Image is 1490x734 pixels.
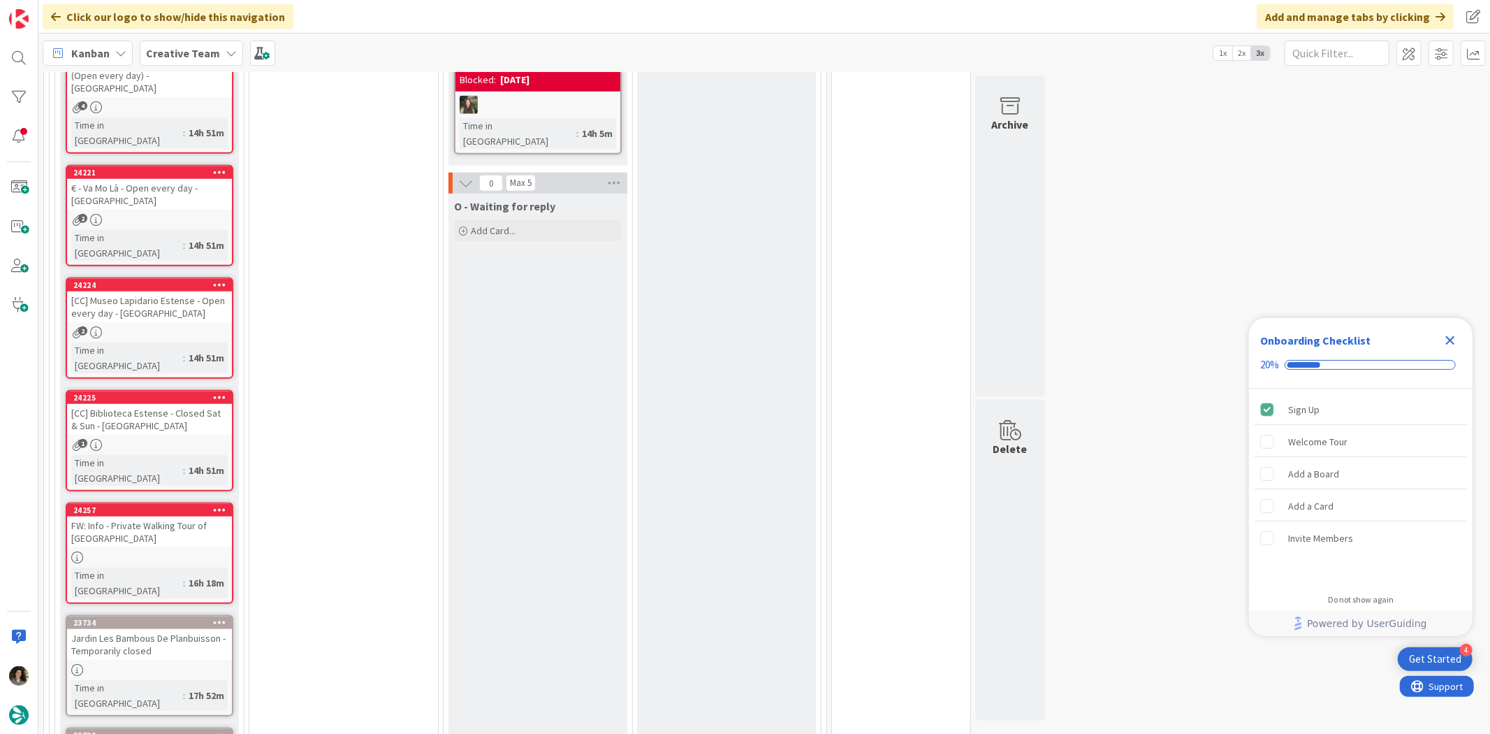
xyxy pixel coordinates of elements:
div: Checklist Container [1249,318,1473,636]
div: Time in [GEOGRAPHIC_DATA] [71,117,183,148]
div: Time in [GEOGRAPHIC_DATA] [460,118,576,149]
div: Archive [992,116,1029,133]
a: Powered by UserGuiding [1256,611,1466,636]
div: Time in [GEOGRAPHIC_DATA] [71,343,183,373]
span: 2x [1232,46,1251,60]
div: Add and manage tabs by clicking [1257,4,1454,29]
div: 14h 5m [578,126,616,141]
div: 24257 [73,505,232,515]
span: : [183,238,185,253]
img: avatar [9,705,29,725]
div: 16h 18m [185,575,228,591]
div: 24225 [73,393,232,403]
div: 24225[CC] Biblioteca Estense - Closed Sat & Sun - [GEOGRAPHIC_DATA] [67,391,232,435]
span: : [183,575,185,591]
div: Sign Up is complete. [1255,394,1467,425]
div: € - Va Mo Là - Open every day - [GEOGRAPHIC_DATA] [67,179,232,210]
img: MS [9,666,29,686]
div: Add a Card [1288,498,1334,514]
div: 24221 [67,166,232,179]
div: Add a Card is incomplete. [1255,491,1467,521]
div: Delete [993,440,1028,457]
span: : [576,126,578,141]
div: 14h 51m [185,350,228,366]
span: : [183,350,185,366]
div: Invite Members is incomplete. [1255,523,1467,554]
div: Sign Up [1288,401,1320,418]
div: Onboarding Checklist [1260,332,1371,349]
div: 17h 52m [185,688,228,703]
div: 23734 [67,617,232,629]
div: 24221€ - Va Mo Là - Open every day - [GEOGRAPHIC_DATA] [67,166,232,210]
span: : [183,463,185,478]
span: : [183,688,185,703]
div: Get Started [1409,652,1461,666]
img: Visit kanbanzone.com [9,9,29,29]
span: 4 [78,101,87,110]
div: 4 [1460,644,1473,656]
div: 14h 51m [185,463,228,478]
div: 24221 [73,168,232,178]
span: 3x [1251,46,1270,60]
div: Blocked: [460,73,496,87]
div: Close Checklist [1439,329,1461,352]
span: O - Waiting for reply [454,199,555,213]
span: Support [29,2,64,19]
div: Add a Board [1288,466,1339,482]
span: 2 [78,214,87,223]
div: Do not show again [1328,594,1394,605]
div: 20% [1260,359,1279,371]
div: [CC] Museo Lapidario Estense - Open every day - [GEOGRAPHIC_DATA] [67,292,232,322]
div: Footer [1249,611,1473,636]
div: 24257FW: Info - Private Walking Tour of [GEOGRAPHIC_DATA] [67,504,232,547]
div: Jardin Les Bambous De Planbuisson - Temporarily closed [67,629,232,660]
div: [DATE] [500,73,529,87]
div: Time in [GEOGRAPHIC_DATA] [71,455,183,486]
span: Add Card... [471,224,516,237]
div: IG [455,96,620,114]
span: 0 [479,175,503,192]
div: Welcome Tour is incomplete. [1255,426,1467,457]
div: Max 5 [510,180,532,187]
div: Click our logo to show/hide this navigation [43,4,293,29]
div: Time in [GEOGRAPHIC_DATA] [71,230,183,261]
div: Checklist items [1249,389,1473,585]
span: Powered by UserGuiding [1307,615,1427,632]
span: Kanban [71,45,110,62]
div: 24224 [67,279,232,292]
input: Quick Filter... [1285,41,1389,66]
div: 24224[CC] Museo Lapidario Estense - Open every day - [GEOGRAPHIC_DATA] [67,279,232,322]
b: Creative Team [146,46,220,60]
div: Open Get Started checklist, remaining modules: 4 [1398,647,1473,671]
div: 24224 [73,280,232,290]
div: € - Trattoria del Rosso - Only L. Sun (Open every day) - [GEOGRAPHIC_DATA] [67,54,232,97]
div: Invite Members [1288,530,1353,547]
div: Checklist progress: 20% [1260,359,1461,371]
div: Time in [GEOGRAPHIC_DATA] [71,568,183,598]
div: Welcome Tour [1288,433,1347,450]
div: [CC] Biblioteca Estense - Closed Sat & Sun - [GEOGRAPHIC_DATA] [67,404,232,435]
img: IG [460,96,478,114]
div: 14h 51m [185,238,228,253]
span: 1 [78,439,87,448]
div: 14h 51m [185,125,228,141]
div: 24257 [67,504,232,517]
div: Add a Board is incomplete. [1255,459,1467,489]
div: FW: Info - Private Walking Tour of [GEOGRAPHIC_DATA] [67,517,232,547]
div: Time in [GEOGRAPHIC_DATA] [71,680,183,711]
div: 23734 [73,618,232,628]
span: : [183,125,185,141]
div: 24225 [67,391,232,404]
span: 1x [1213,46,1232,60]
span: 2 [78,326,87,336]
div: 23734Jardin Les Bambous De Planbuisson - Temporarily closed [67,617,232,660]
